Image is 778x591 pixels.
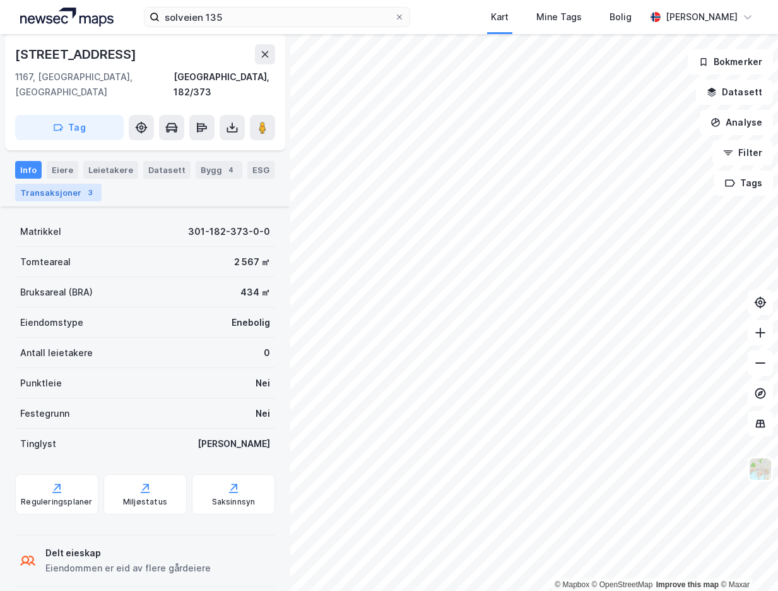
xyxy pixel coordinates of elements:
[20,8,114,27] img: logo.a4113a55bc3d86da70a041830d287a7e.svg
[20,406,69,421] div: Festegrunn
[20,345,93,361] div: Antall leietakere
[225,164,237,176] div: 4
[20,285,93,300] div: Bruksareal (BRA)
[715,530,778,591] iframe: Chat Widget
[15,69,174,100] div: 1167, [GEOGRAPHIC_DATA], [GEOGRAPHIC_DATA]
[712,140,773,165] button: Filter
[232,315,270,330] div: Enebolig
[20,254,71,270] div: Tomteareal
[610,9,632,25] div: Bolig
[256,376,270,391] div: Nei
[15,184,102,201] div: Transaksjoner
[748,457,772,481] img: Z
[15,161,42,179] div: Info
[20,376,62,391] div: Punktleie
[45,561,211,576] div: Eiendommen er eid av flere gårdeiere
[123,497,167,507] div: Miljøstatus
[264,345,270,361] div: 0
[688,49,773,75] button: Bokmerker
[234,254,270,270] div: 2 567 ㎡
[47,161,78,179] div: Eiere
[84,186,97,199] div: 3
[700,110,773,135] button: Analyse
[45,546,211,561] div: Delt eieskap
[143,161,191,179] div: Datasett
[491,9,509,25] div: Kart
[174,69,275,100] div: [GEOGRAPHIC_DATA], 182/373
[20,224,61,239] div: Matrikkel
[696,80,773,105] button: Datasett
[188,224,270,239] div: 301-182-373-0-0
[212,497,256,507] div: Saksinnsyn
[592,580,653,589] a: OpenStreetMap
[15,115,124,140] button: Tag
[714,170,773,196] button: Tags
[656,580,719,589] a: Improve this map
[240,285,270,300] div: 434 ㎡
[256,406,270,421] div: Nei
[247,161,274,179] div: ESG
[20,436,56,451] div: Tinglyst
[536,9,582,25] div: Mine Tags
[666,9,738,25] div: [PERSON_NAME]
[21,497,92,507] div: Reguleringsplaner
[160,8,394,27] input: Søk på adresse, matrikkel, gårdeiere, leietakere eller personer
[83,161,138,179] div: Leietakere
[197,436,270,451] div: [PERSON_NAME]
[20,315,83,330] div: Eiendomstype
[555,580,589,589] a: Mapbox
[15,44,139,64] div: [STREET_ADDRESS]
[196,161,242,179] div: Bygg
